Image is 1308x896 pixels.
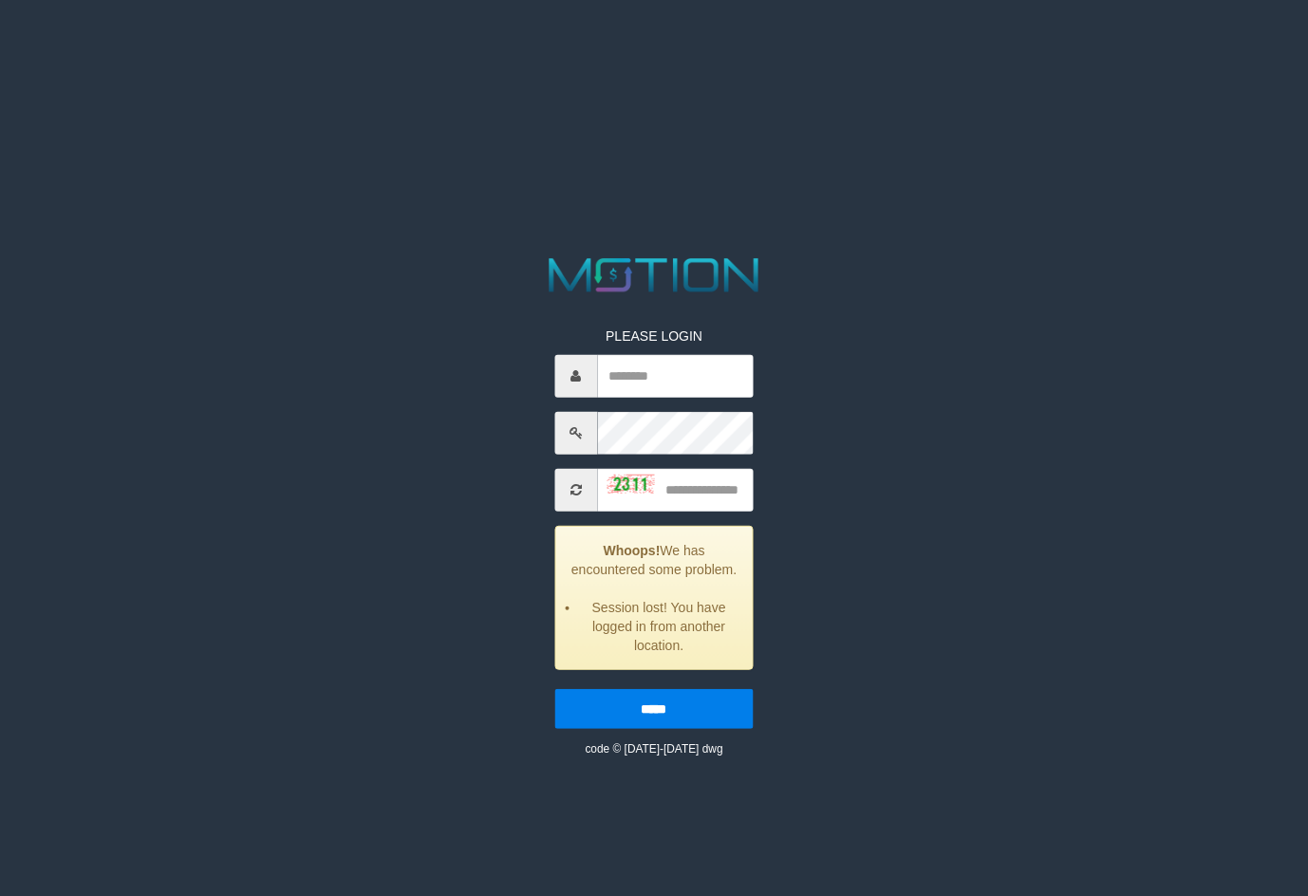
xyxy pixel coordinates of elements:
[539,252,768,298] img: MOTION_logo.png
[579,597,738,654] li: Session lost! You have logged in from another location.
[607,475,654,494] img: captcha
[603,542,660,557] strong: Whoops!
[585,741,722,755] small: code © [DATE]-[DATE] dwg
[554,525,754,669] div: We has encountered some problem.
[554,326,754,345] p: PLEASE LOGIN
